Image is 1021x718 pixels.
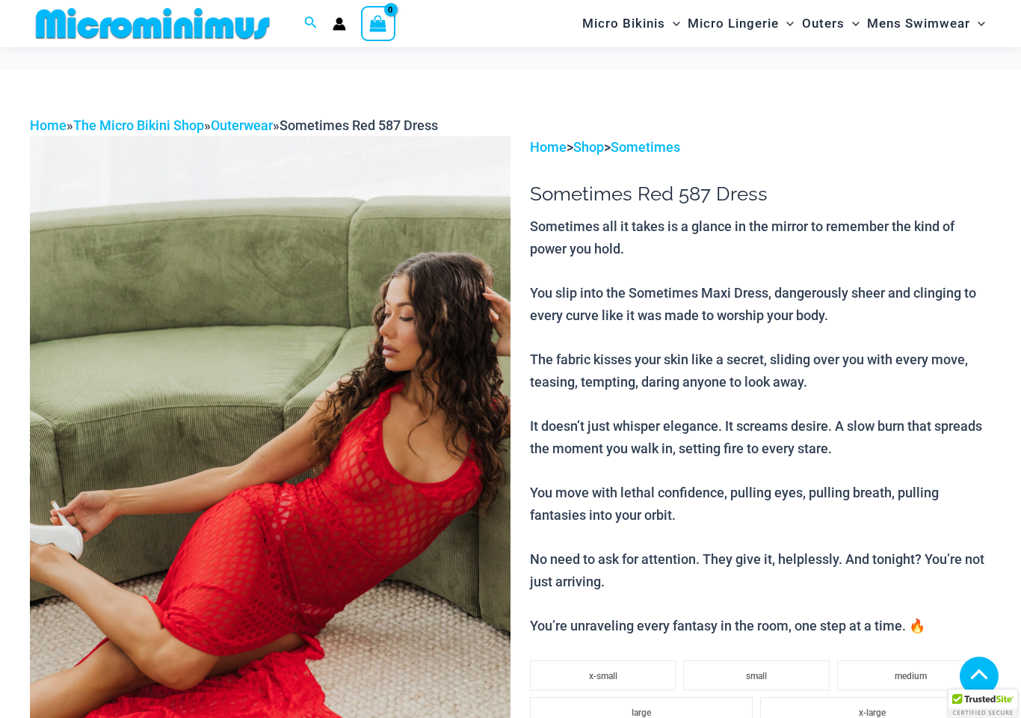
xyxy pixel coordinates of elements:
a: View Shopping Cart, empty [361,6,395,40]
nav: Site Navigation [576,2,991,45]
a: Sometimes [611,139,680,155]
li: medium [837,660,984,690]
span: Outers [802,4,845,43]
li: small [683,660,830,690]
a: Account icon link [333,17,346,31]
h1: Sometimes Red 587 Dress [530,182,991,206]
p: > > [530,136,991,159]
span: Micro Bikinis [582,4,665,43]
span: Menu Toggle [845,4,860,43]
span: x-large [859,708,886,718]
a: Shop [573,139,604,155]
a: Outerwear [211,117,273,133]
span: large [632,708,651,718]
span: Micro Lingerie [688,4,779,43]
p: Sometimes all it takes is a glance in the mirror to remember the kind of power you hold. You slip... [530,215,991,637]
span: Sometimes Red 587 Dress [280,117,438,133]
a: Home [530,139,567,155]
span: Mens Swimwear [867,4,970,43]
img: MM SHOP LOGO FLAT [30,7,276,40]
a: Mens SwimwearMenu ToggleMenu Toggle [863,4,989,43]
span: Menu Toggle [665,4,680,43]
span: Menu Toggle [779,4,794,43]
li: x-small [530,660,676,690]
a: Micro LingerieMenu ToggleMenu Toggle [684,4,798,43]
span: x-small [589,671,617,681]
a: Micro BikinisMenu ToggleMenu Toggle [579,4,684,43]
span: » » » [30,117,438,133]
div: TrustedSite Certified [948,690,1017,718]
span: medium [895,671,927,681]
a: Home [30,117,67,133]
a: Search icon link [304,14,318,33]
span: small [746,671,767,681]
a: OutersMenu ToggleMenu Toggle [798,4,863,43]
span: Menu Toggle [970,4,985,43]
a: The Micro Bikini Shop [73,117,204,133]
